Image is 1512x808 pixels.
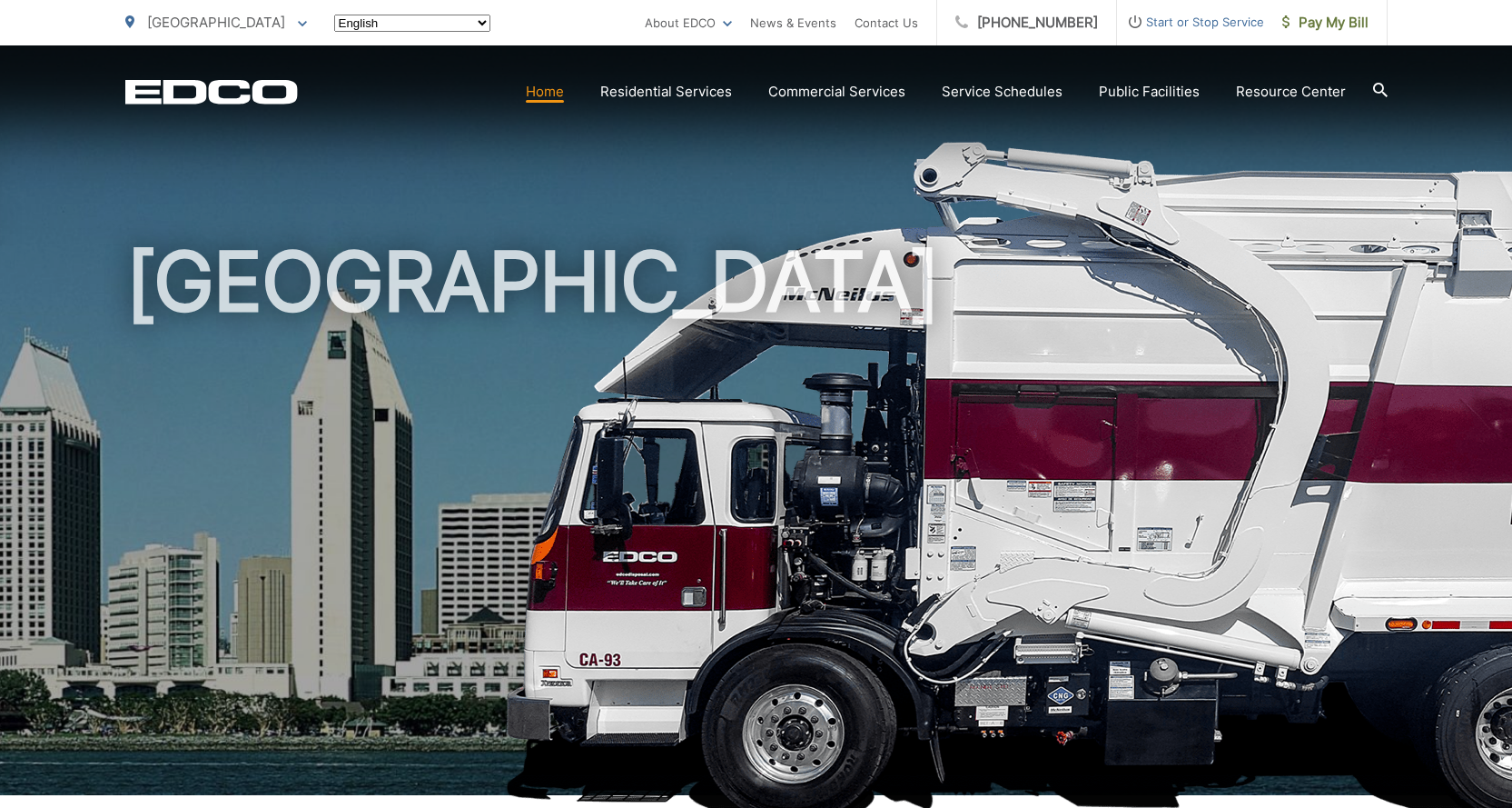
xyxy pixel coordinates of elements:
a: News & Events [750,12,836,34]
span: Pay My Bill [1282,12,1369,34]
a: Residential Services [600,81,732,103]
a: About EDCO [645,12,732,34]
a: EDCD logo. Return to the homepage. [125,79,298,105]
select: Select a language [334,15,490,32]
a: Service Schedules [942,81,1062,103]
a: Commercial Services [768,81,905,103]
a: Public Facilities [1099,81,1200,103]
a: Resource Center [1236,81,1346,103]
span: [GEOGRAPHIC_DATA] [147,14,285,31]
a: Contact Us [855,12,918,34]
a: Home [526,81,564,103]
